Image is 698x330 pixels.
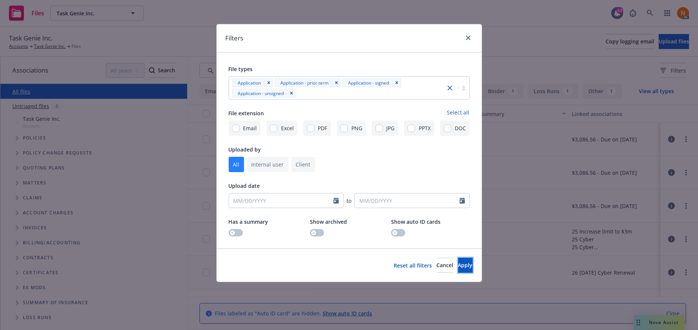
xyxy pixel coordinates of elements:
[229,146,261,153] span: Uploaded by
[238,79,261,87] span: Application
[464,33,473,42] a: close
[235,79,261,87] span: Application
[354,193,470,208] input: MM/DD/YYYY
[229,182,260,189] span: Upload date
[455,124,466,132] span: DOC
[287,89,296,98] div: Remove [object Object]
[264,78,273,87] div: Remove [object Object]
[310,218,347,225] span: Show archived
[332,78,341,87] div: Remove [object Object]
[348,79,389,87] span: Application - signed
[281,79,329,87] span: Application - prior term
[391,218,441,225] span: Show auto ID cards
[458,262,473,269] span: Apply
[419,124,431,132] span: PPTX
[445,83,454,92] a: close
[238,89,284,97] span: Application - unsigned
[229,193,344,208] input: MM/DD/YYYY
[437,258,454,273] button: Cancel
[318,124,327,132] span: PDF
[229,218,268,225] span: Has a summary
[226,33,244,43] h1: Filters
[447,109,470,117] a: Select all
[394,262,432,269] a: Reset all filters
[351,124,362,132] span: PNG
[345,79,389,87] span: Application - signed
[392,78,401,87] div: Remove [object Object]
[281,124,294,132] span: Excel
[437,262,454,269] span: Cancel
[386,124,394,132] span: JPG
[458,258,473,273] button: Apply
[278,79,329,87] span: Application - prior term
[235,89,284,97] span: Application - unsigned
[229,110,264,117] span: File extension
[347,197,351,205] span: to
[229,65,253,73] span: File types
[243,124,257,132] span: Email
